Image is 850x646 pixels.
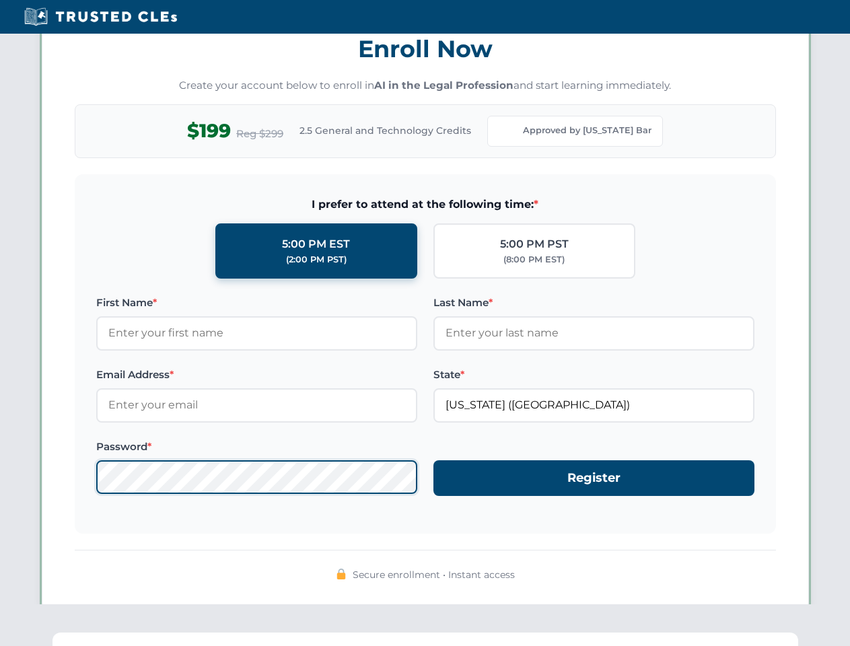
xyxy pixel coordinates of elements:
input: Enter your first name [96,316,417,350]
button: Register [433,460,754,496]
p: Create your account below to enroll in and start learning immediately. [75,78,776,94]
label: Last Name [433,295,754,311]
span: Approved by [US_STATE] Bar [523,124,651,137]
strong: AI in the Legal Profession [374,79,513,92]
div: 5:00 PM PST [500,236,569,253]
input: Florida (FL) [433,388,754,422]
span: I prefer to attend at the following time: [96,196,754,213]
span: $199 [187,116,231,146]
span: Secure enrollment • Instant access [353,567,515,582]
img: 🔒 [336,569,347,579]
div: (2:00 PM PST) [286,253,347,266]
input: Enter your email [96,388,417,422]
label: First Name [96,295,417,311]
img: Trusted CLEs [20,7,181,27]
label: Email Address [96,367,417,383]
div: (8:00 PM EST) [503,253,565,266]
span: Reg $299 [236,126,283,142]
h3: Enroll Now [75,28,776,70]
img: Florida Bar [499,122,518,141]
div: 5:00 PM EST [282,236,350,253]
input: Enter your last name [433,316,754,350]
span: 2.5 General and Technology Credits [299,123,471,138]
label: State [433,367,754,383]
label: Password [96,439,417,455]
